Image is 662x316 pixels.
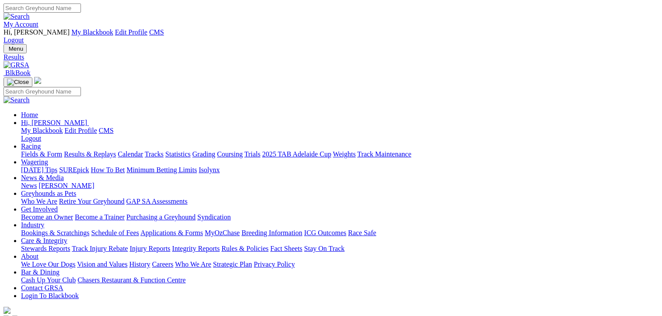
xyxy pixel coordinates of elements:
[213,260,252,268] a: Strategic Plan
[152,260,173,268] a: Careers
[72,245,128,252] a: Track Injury Rebate
[4,3,81,13] input: Search
[118,150,143,158] a: Calendar
[21,245,70,252] a: Stewards Reports
[59,198,125,205] a: Retire Your Greyhound
[4,61,29,69] img: GRSA
[115,28,147,36] a: Edit Profile
[21,127,658,142] div: Hi, [PERSON_NAME]
[21,260,658,268] div: About
[21,119,89,126] a: Hi, [PERSON_NAME]
[4,77,32,87] button: Toggle navigation
[21,276,76,284] a: Cash Up Your Club
[21,198,57,205] a: Who We Are
[21,166,658,174] div: Wagering
[304,245,344,252] a: Stay On Track
[4,13,30,21] img: Search
[193,150,215,158] a: Grading
[77,260,127,268] a: Vision and Values
[126,198,188,205] a: GAP SA Assessments
[262,150,331,158] a: 2025 TAB Adelaide Cup
[21,253,39,260] a: About
[242,229,302,236] a: Breeding Information
[21,182,37,189] a: News
[21,150,62,158] a: Fields & Form
[7,79,29,86] img: Close
[4,28,658,44] div: My Account
[21,198,658,205] div: Greyhounds as Pets
[357,150,411,158] a: Track Maintenance
[197,213,231,221] a: Syndication
[21,135,41,142] a: Logout
[91,166,125,174] a: How To Bet
[21,166,57,174] a: [DATE] Tips
[21,142,41,150] a: Racing
[175,260,211,268] a: Who We Are
[65,127,97,134] a: Edit Profile
[21,190,76,197] a: Greyhounds as Pets
[4,96,30,104] img: Search
[4,44,27,53] button: Toggle navigation
[217,150,243,158] a: Coursing
[4,36,24,44] a: Logout
[333,150,356,158] a: Weights
[77,276,186,284] a: Chasers Restaurant & Function Centre
[4,53,658,61] a: Results
[21,292,79,299] a: Login To Blackbook
[21,213,73,221] a: Become an Owner
[21,221,44,229] a: Industry
[21,111,38,118] a: Home
[39,182,94,189] a: [PERSON_NAME]
[21,205,58,213] a: Get Involved
[21,276,658,284] div: Bar & Dining
[172,245,220,252] a: Integrity Reports
[4,69,31,76] a: BlkBook
[4,28,70,36] span: Hi, [PERSON_NAME]
[99,127,114,134] a: CMS
[21,213,658,221] div: Get Involved
[21,268,60,276] a: Bar & Dining
[244,150,260,158] a: Trials
[21,182,658,190] div: News & Media
[21,260,75,268] a: We Love Our Dogs
[130,245,170,252] a: Injury Reports
[21,245,658,253] div: Care & Integrity
[59,166,89,174] a: SUREpick
[304,229,346,236] a: ICG Outcomes
[126,213,196,221] a: Purchasing a Greyhound
[9,45,23,52] span: Menu
[221,245,269,252] a: Rules & Policies
[64,150,116,158] a: Results & Replays
[129,260,150,268] a: History
[21,237,67,244] a: Care & Integrity
[149,28,164,36] a: CMS
[199,166,220,174] a: Isolynx
[21,119,87,126] span: Hi, [PERSON_NAME]
[21,229,658,237] div: Industry
[205,229,240,236] a: MyOzChase
[348,229,376,236] a: Race Safe
[21,127,63,134] a: My Blackbook
[5,69,31,76] span: BlkBook
[21,150,658,158] div: Racing
[145,150,164,158] a: Tracks
[126,166,197,174] a: Minimum Betting Limits
[165,150,191,158] a: Statistics
[254,260,295,268] a: Privacy Policy
[270,245,302,252] a: Fact Sheets
[4,307,11,314] img: logo-grsa-white.png
[34,77,41,84] img: logo-grsa-white.png
[4,87,81,96] input: Search
[21,229,89,236] a: Bookings & Scratchings
[4,21,39,28] a: My Account
[71,28,113,36] a: My Blackbook
[21,174,64,181] a: News & Media
[91,229,139,236] a: Schedule of Fees
[75,213,125,221] a: Become a Trainer
[140,229,203,236] a: Applications & Forms
[21,284,63,292] a: Contact GRSA
[21,158,48,166] a: Wagering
